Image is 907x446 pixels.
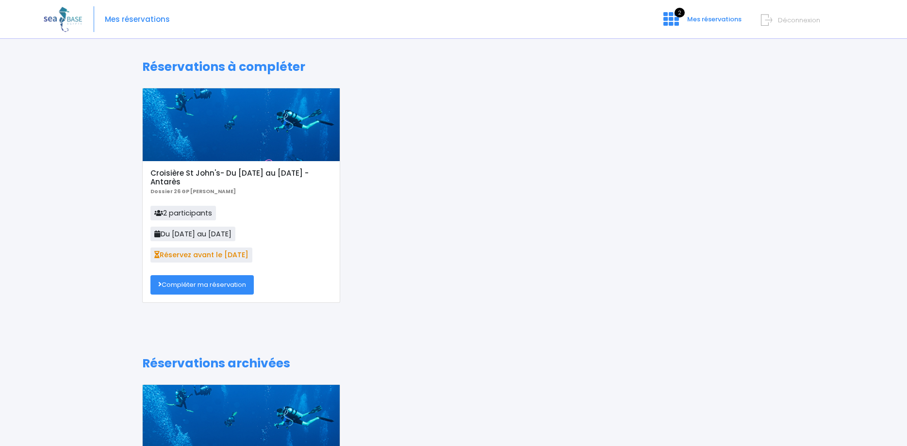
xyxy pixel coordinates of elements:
span: Déconnexion [778,16,820,25]
span: Mes réservations [687,15,742,24]
span: Du [DATE] au [DATE] [150,227,235,241]
span: 2 participants [150,206,216,220]
h1: Réservations à compléter [142,60,765,74]
b: Dossier 26 GP [PERSON_NAME] [150,188,236,195]
a: 2 Mes réservations [656,18,747,27]
h1: Réservations archivées [142,356,765,371]
a: Compléter ma réservation [150,275,254,295]
span: 2 [675,8,685,17]
h5: Croisière St John's- Du [DATE] au [DATE] - Antarès [150,169,331,186]
span: Réservez avant le [DATE] [150,248,252,262]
